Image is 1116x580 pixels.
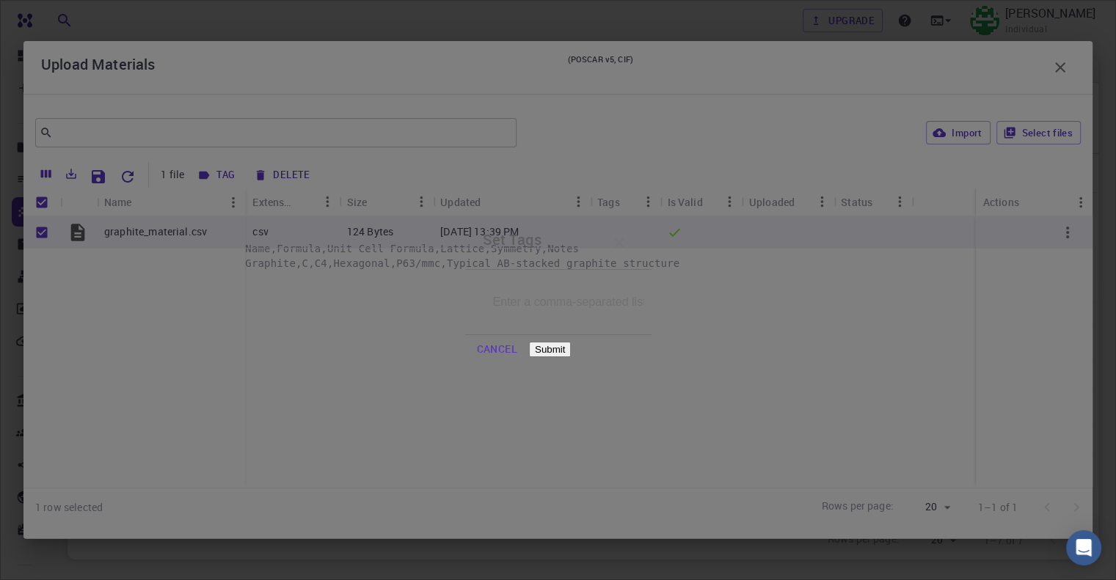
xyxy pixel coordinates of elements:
span: Support [29,10,82,23]
div: Open Intercom Messenger [1066,530,1101,565]
button: Submit [529,342,571,357]
input: Enter a comma-separated list of tags [483,282,654,323]
h6: Set Tags [483,228,541,257]
button: Cancel [465,335,529,364]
